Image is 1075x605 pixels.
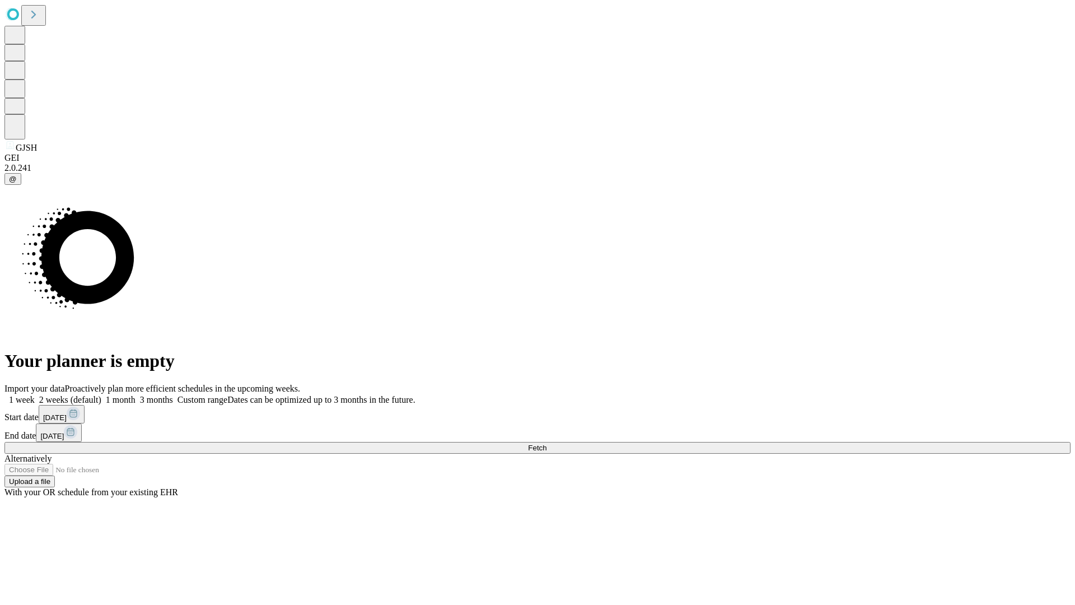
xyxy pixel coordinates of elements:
span: 1 month [106,395,135,404]
span: Alternatively [4,454,52,463]
div: 2.0.241 [4,163,1071,173]
span: 3 months [140,395,173,404]
span: Proactively plan more efficient schedules in the upcoming weeks. [65,384,300,393]
span: With your OR schedule from your existing EHR [4,487,178,497]
span: @ [9,175,17,183]
span: 2 weeks (default) [39,395,101,404]
button: [DATE] [36,424,82,442]
span: Dates can be optimized up to 3 months in the future. [227,395,415,404]
span: Import your data [4,384,65,393]
span: Custom range [177,395,227,404]
span: [DATE] [40,432,64,440]
button: Upload a file [4,476,55,487]
span: [DATE] [43,413,67,422]
button: @ [4,173,21,185]
div: Start date [4,405,1071,424]
span: GJSH [16,143,37,152]
button: [DATE] [39,405,85,424]
div: GEI [4,153,1071,163]
h1: Your planner is empty [4,351,1071,371]
span: 1 week [9,395,35,404]
button: Fetch [4,442,1071,454]
div: End date [4,424,1071,442]
span: Fetch [528,444,546,452]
